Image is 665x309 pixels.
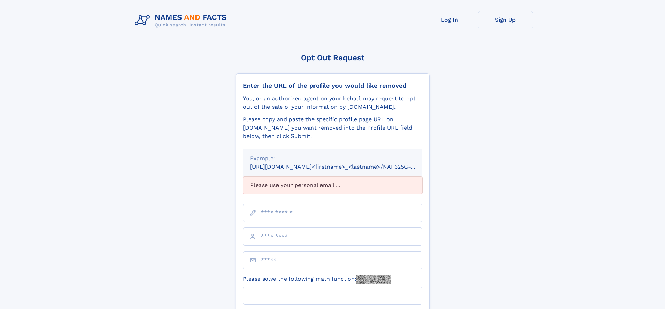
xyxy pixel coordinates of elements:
a: Log In [422,11,478,28]
a: Sign Up [478,11,533,28]
div: Enter the URL of the profile you would like removed [243,82,422,90]
div: Please use your personal email ... [243,177,422,194]
small: [URL][DOMAIN_NAME]<firstname>_<lastname>/NAF325G-xxxxxxxx [250,163,436,170]
div: Example: [250,154,415,163]
label: Please solve the following math function: [243,275,391,284]
div: Opt Out Request [236,53,430,62]
div: Please copy and paste the specific profile page URL on [DOMAIN_NAME] you want removed into the Pr... [243,115,422,140]
img: Logo Names and Facts [132,11,232,30]
div: You, or an authorized agent on your behalf, may request to opt-out of the sale of your informatio... [243,94,422,111]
